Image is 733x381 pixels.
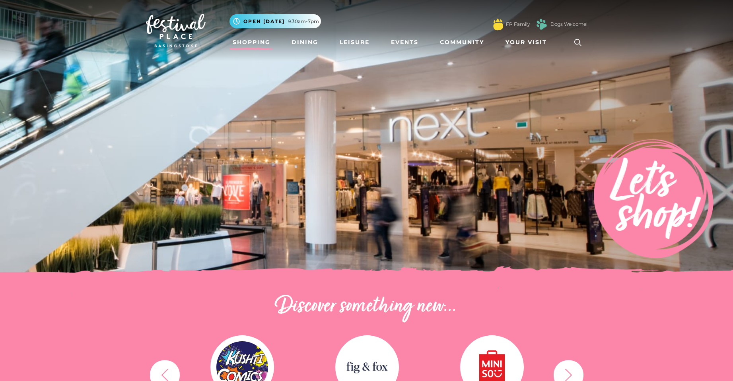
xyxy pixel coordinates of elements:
a: Dogs Welcome! [550,21,587,28]
a: FP Family [506,21,530,28]
span: Open [DATE] [243,18,285,25]
a: Events [388,35,422,50]
a: Dining [288,35,321,50]
a: Leisure [336,35,373,50]
h2: Discover something new... [146,294,587,319]
a: Community [437,35,487,50]
span: 9.30am-7pm [288,18,319,25]
a: Your Visit [502,35,554,50]
span: Your Visit [506,38,547,46]
button: Open [DATE] 9.30am-7pm [229,14,321,28]
img: Festival Place Logo [146,14,206,47]
a: Shopping [229,35,274,50]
